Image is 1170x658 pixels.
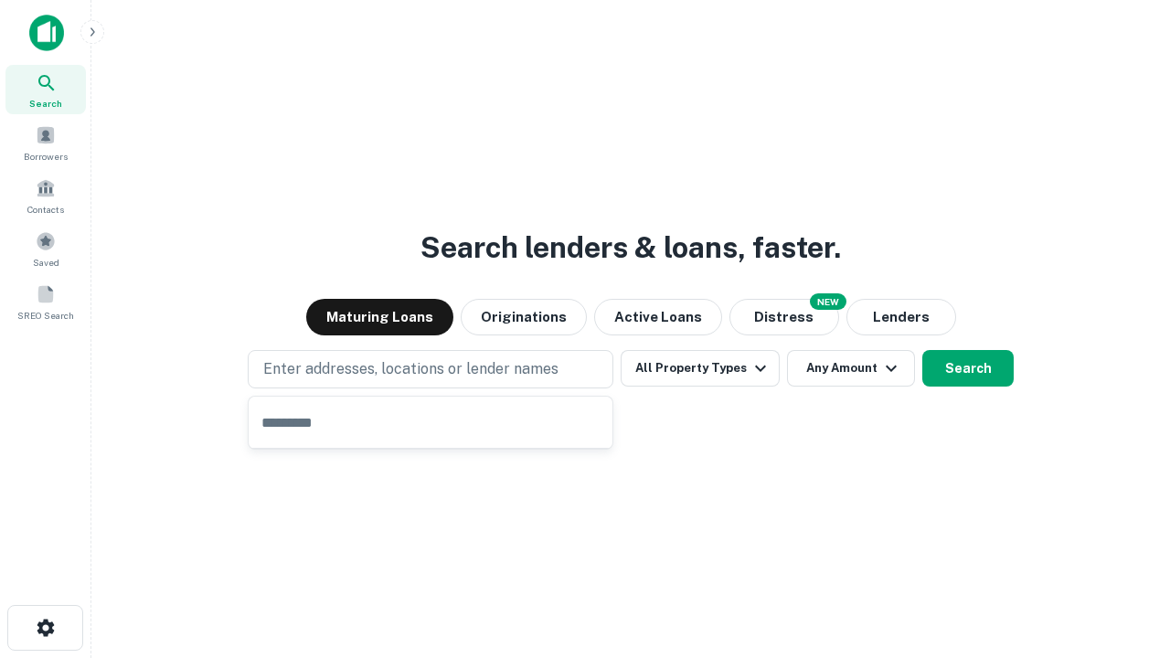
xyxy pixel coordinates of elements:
button: Lenders [846,299,956,335]
p: Enter addresses, locations or lender names [263,358,558,380]
img: capitalize-icon.png [29,15,64,51]
a: Saved [5,224,86,273]
button: Search [922,350,1014,387]
button: Originations [461,299,587,335]
h3: Search lenders & loans, faster. [420,226,841,270]
span: Borrowers [24,149,68,164]
a: Borrowers [5,118,86,167]
span: SREO Search [17,308,74,323]
button: Any Amount [787,350,915,387]
button: Active Loans [594,299,722,335]
span: Contacts [27,202,64,217]
span: Search [29,96,62,111]
a: Contacts [5,171,86,220]
button: Maturing Loans [306,299,453,335]
a: Search [5,65,86,114]
button: Enter addresses, locations or lender names [248,350,613,388]
div: NEW [810,293,846,310]
span: Saved [33,255,59,270]
button: Search distressed loans with lien and other non-mortgage details. [729,299,839,335]
a: SREO Search [5,277,86,326]
button: All Property Types [621,350,780,387]
iframe: Chat Widget [1079,512,1170,600]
